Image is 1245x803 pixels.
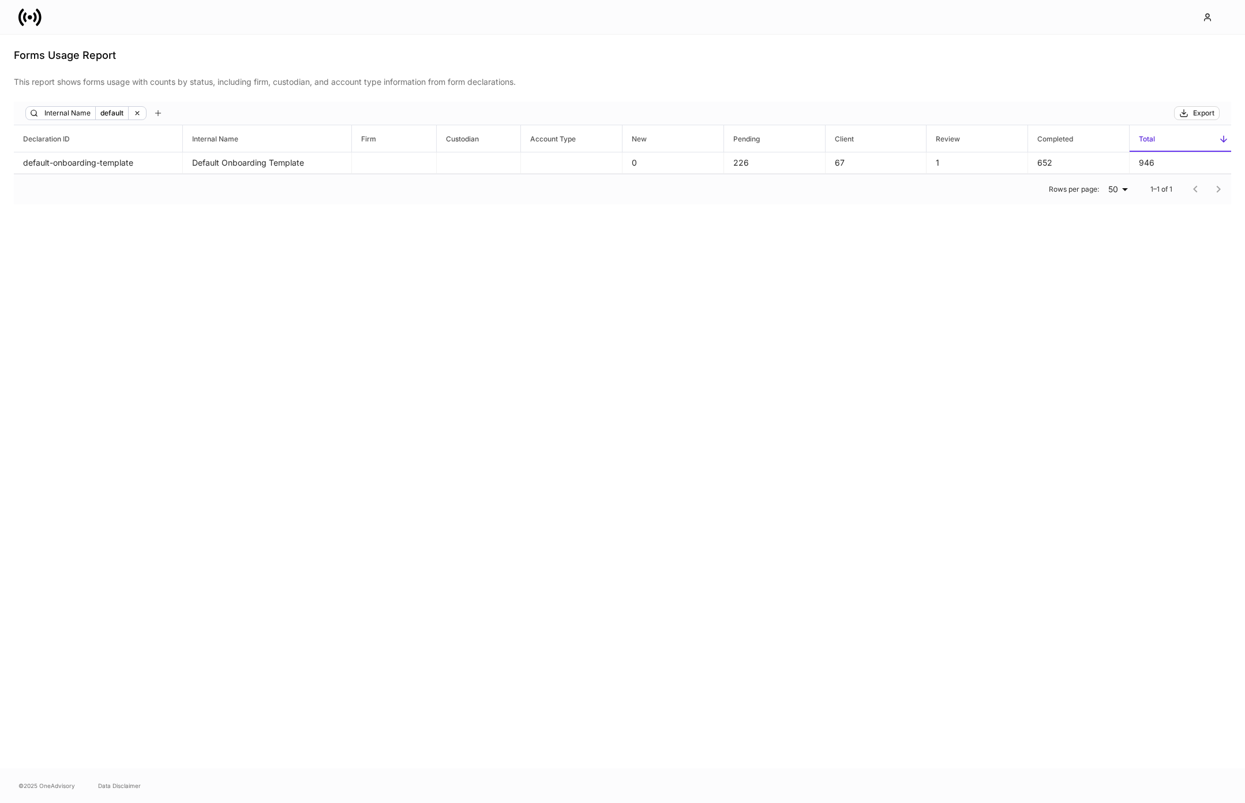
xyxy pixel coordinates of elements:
td: 0 [622,152,724,174]
h6: Declaration ID [14,133,70,144]
a: Data Disclaimer [98,781,141,790]
span: Account Type [521,125,622,152]
div: 50 [1104,184,1132,195]
span: Internal Name [183,125,351,152]
td: default-onboarding-template [14,152,183,174]
h6: Completed [1028,133,1073,144]
h6: Account Type [521,133,576,144]
span: Review [927,125,1027,152]
p: 1–1 of 1 [1150,185,1172,194]
h6: Firm [352,133,376,144]
h6: Total [1130,133,1155,144]
h6: Review [927,133,960,144]
span: Declaration ID [14,125,182,152]
div: Export [1193,109,1214,118]
h6: Custodian [437,133,479,144]
h6: Internal Name [183,133,238,144]
span: Completed [1028,125,1129,152]
span: Custodian [437,125,521,152]
td: 946 [1130,152,1231,174]
h6: Client [826,133,854,144]
td: 226 [724,152,826,174]
p: default [100,107,123,119]
td: 652 [1028,152,1130,174]
span: Total [1130,125,1231,152]
p: Rows per page: [1049,185,1099,194]
span: Client [826,125,927,152]
span: Pending [724,125,825,152]
span: New [622,125,723,152]
h6: Pending [724,133,760,144]
h4: Forms Usage Report [14,48,1231,62]
td: 1 [927,152,1028,174]
button: Export [1174,106,1220,120]
span: Firm [352,125,436,152]
td: 67 [826,152,927,174]
h6: New [622,133,647,144]
p: Internal Name [44,107,91,119]
span: © 2025 OneAdvisory [18,781,75,790]
p: This report shows forms usage with counts by status, including firm, custodian, and account type ... [14,76,1231,88]
td: Default Onboarding Template [183,152,352,174]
